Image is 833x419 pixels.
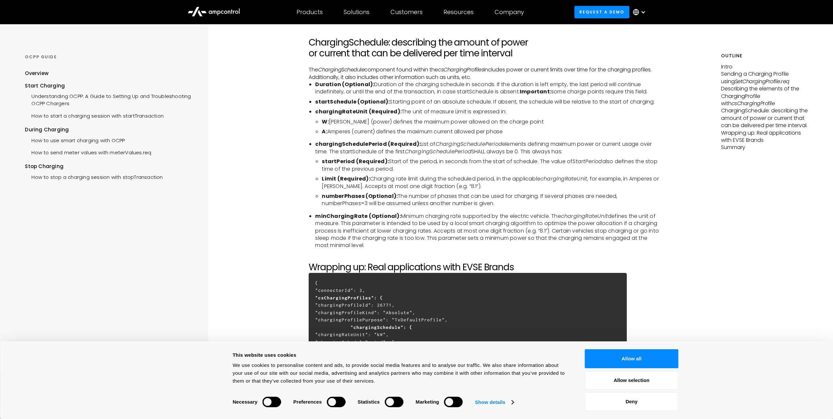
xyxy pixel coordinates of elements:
[358,399,380,405] strong: Statistics
[322,175,370,182] b: Limit (Required):
[25,82,191,89] div: Start Charging
[315,140,421,148] b: chargingSchedulePeriod (Required):
[315,108,662,115] li: The unit of measure Limit is expressed in:
[721,129,808,144] p: Wrapping up: Real applications with EVSE Brands
[309,262,662,273] h2: Wrapping up: Real applications with EVSE Brands
[495,9,524,16] div: Company
[438,66,484,73] em: csChargingProfiles
[25,54,191,60] div: OCPP GUIDE
[315,98,389,105] b: startSchedule (Optional):
[585,392,679,411] button: Deny
[315,213,662,249] li: Minimum charging rate supported by the electric vehicle. The defines the unit of measure. This pa...
[585,349,679,368] button: Allow all
[25,109,164,121] a: How to start a charging session with startTransaction
[390,9,423,16] div: Customers
[293,399,322,405] strong: Preferences
[25,163,191,170] div: Stop Charging
[322,158,662,173] li: Start of the period, in seconds from the start of schedule. The value of also defines the stop ti...
[322,118,662,125] li: [PERSON_NAME] (power) defines the maximum power allowed on the charge point
[315,295,383,300] strong: "csChargingProfiles": {
[309,66,662,81] p: The component found within the includes power or current limits over time for the charging profil...
[25,170,163,182] a: How to stop a charging session with stopTransaction
[25,134,125,146] a: How to use smart charging with OCPP
[318,66,364,73] em: ChargingSchedule
[315,81,662,96] li: Duration of the charging schedule in seconds. If the duration is left empty, the last period will...
[520,88,551,95] b: Important:
[297,9,323,16] div: Products
[444,9,474,16] div: Resources
[233,361,570,385] div: We use cookies to personalise content and ads, to provide social media features and to analyse ou...
[322,128,662,135] li: Amperes (current) defines the maximum current allowed per phase
[322,128,327,135] b: A:
[475,397,514,407] a: Show details
[233,399,258,405] strong: Necessary
[721,144,808,151] p: Summary
[721,85,808,107] p: Describing the elements of the ChargingProfile with
[322,192,398,200] b: numberPhases (Optional):
[232,394,233,394] legend: Consent Selection
[540,175,587,182] i: chargingRateUnit
[25,70,48,82] a: Overview
[25,70,48,77] div: Overview
[309,29,662,37] p: ‍
[561,212,608,220] i: chargingRateUnit
[322,118,329,125] b: W:
[25,89,191,109] a: Understanding OCPP: A Guide to Setting Up and Troubleshooting OCPP Chargers
[351,325,412,330] strong: "chargingSchedule": {
[572,158,602,165] i: StartPeriod
[233,351,570,359] div: This website uses cookies
[405,148,471,155] i: ChargingSchedulePeriod
[309,59,662,66] p: ‍
[315,81,374,88] b: Duration (Optional):
[344,9,370,16] div: Solutions
[721,52,808,59] h5: Outline
[732,100,775,107] em: csChargingProfile
[416,399,439,405] strong: Marketing
[721,63,808,70] p: Intro
[585,371,679,390] button: Allow selection
[309,255,662,262] p: ‍
[436,140,502,148] i: ChargingSchedulePeriod
[322,158,389,165] b: startPeriod (Required):
[315,141,662,155] li: List of elements defining maximum power or current usage over time. The startSchedule of the firs...
[574,6,629,18] a: Request a demo
[25,146,151,158] a: How to send meter values with meterValues.req
[309,37,662,59] h2: ChargingSchedule: describing the amount of power or current that can be delivered per time interval
[25,126,191,133] div: During Charging
[322,193,662,207] li: The number of phases that can be used for charging. If several phases are needed, numberPhases=3 ...
[721,107,808,129] p: ChargingSchedule: describing the amount of power or current that can be delivered per time interval.
[735,78,789,85] em: SetChargingProfile.req
[322,175,662,190] li: Charging rate limit during the scheduled period, in the applicable , for example, in Amperes or [...
[315,212,401,220] b: minChargingRate (Optional):
[315,108,402,115] b: chargingRateUnit (Required):
[315,98,662,105] li: Starting point of an absolute schedule. If absent, the schedule will be relative to the start of ...
[721,70,808,85] p: Sending a Charging Profile using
